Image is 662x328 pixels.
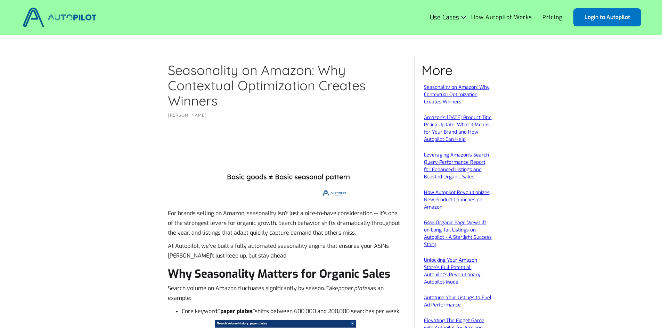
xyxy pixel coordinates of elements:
h1: More [422,62,495,78]
p: Search volume on Amazon fluctuates significantly by season. Take as an example: [168,284,403,303]
li: Core keyword: shifts between 600,000 and 200,000 searches per week. [182,306,403,316]
strong: “paper plates” [218,308,255,315]
a: Pricing [537,11,568,24]
img: Icon Rounded Chevron Dark - BRIX Templates [461,16,466,19]
a: Unlocking Your Amazon Store’s Full Potential: Autopilot’s Revolutionary Autopilot-Mode [424,257,481,285]
div: Use Cases [430,14,466,21]
em: paper plates [338,285,370,292]
a: Autotune Your Listings to Fuel Ad Performance [424,294,491,308]
div: [PERSON_NAME] [168,112,403,119]
h6: ‍ [168,143,403,149]
h1: Seasonality on Amazon: Why Contextual Optimization Creates Winners [168,62,403,108]
p: At Autopilot, we’ve built a fully automated seasonality engine that ensures your ASINs [PERSON_NA... [168,241,403,261]
a: How Autopilot Works [466,11,537,24]
p: For brands selling on Amazon, seasonality isn’t just a nice-to-have consideration — it’s one of t... [168,209,403,238]
a: Login to Autopilot [573,8,641,26]
a: How Autopilot Revolutionizes New Product Launches on Amazon [424,189,490,210]
strong: Why Seasonality Matters for Organic Sales [168,267,390,281]
div: Use Cases [430,14,459,21]
a: Amazon's [DATE] Product Title Policy Update: What It Means for Your Brand and How Autopilot Can Help [424,114,492,143]
a: 64% Organic Page View Lift on Long Tail Listings on Autopilot - A Starlight Success Story [424,219,492,248]
a: Seasonality on Amazon: Why Contextual Optimization Creates Winners [424,84,490,105]
a: Leveraging Amazon's Search Query Performance Report for Enhanced Listings and Boosted Organic Sales [424,152,489,180]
